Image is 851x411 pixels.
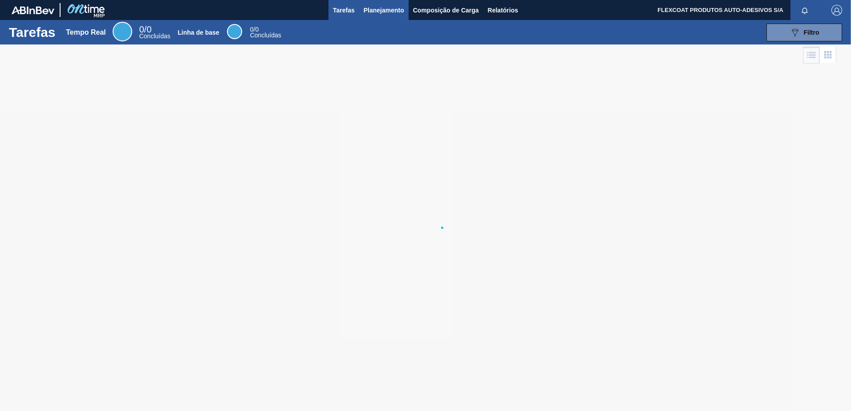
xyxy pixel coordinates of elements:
[790,4,819,16] button: Notificações
[766,24,842,41] button: Filtro
[139,32,170,40] span: Concluídas
[333,5,355,16] span: Tarefas
[139,24,144,34] span: 0
[250,26,254,33] span: 0
[113,22,132,41] div: Real Time
[139,24,152,34] span: / 0
[12,6,54,14] img: TNhmsLtSVTkK8tSr43FrP2fwEKptu5GPRR3wAAAABJRU5ErkJggg==
[227,24,242,39] div: Base Line
[250,26,259,33] span: / 0
[488,5,518,16] span: Relatórios
[250,32,281,39] span: Concluídas
[831,5,842,16] img: Logout
[178,29,219,36] div: Linha de base
[413,5,479,16] span: Composição de Carga
[250,27,281,38] div: Base Line
[139,26,170,39] div: Real Time
[66,28,106,36] div: Tempo Real
[364,5,404,16] span: Planejamento
[9,27,56,37] h1: Tarefas
[804,29,819,36] span: Filtro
